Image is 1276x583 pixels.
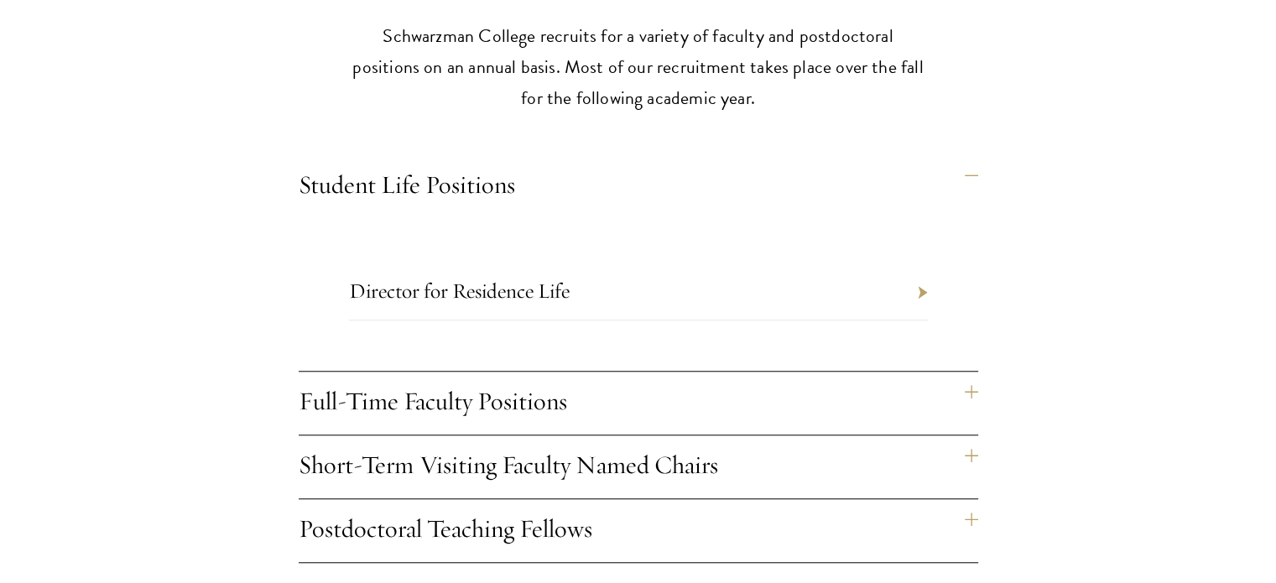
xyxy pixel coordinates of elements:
a: Director for Residence Life [349,278,570,304]
p: Schwarzman College recruits for a variety of faculty and postdoctoral positions on an annual basi... [349,20,928,113]
h4: Short-Term Visiting Faculty Named Chairs [299,435,978,498]
h4: Postdoctoral Teaching Fellows [299,499,978,562]
h4: Full-Time Faculty Positions [299,372,978,435]
h4: Student Life Positions [299,155,978,218]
